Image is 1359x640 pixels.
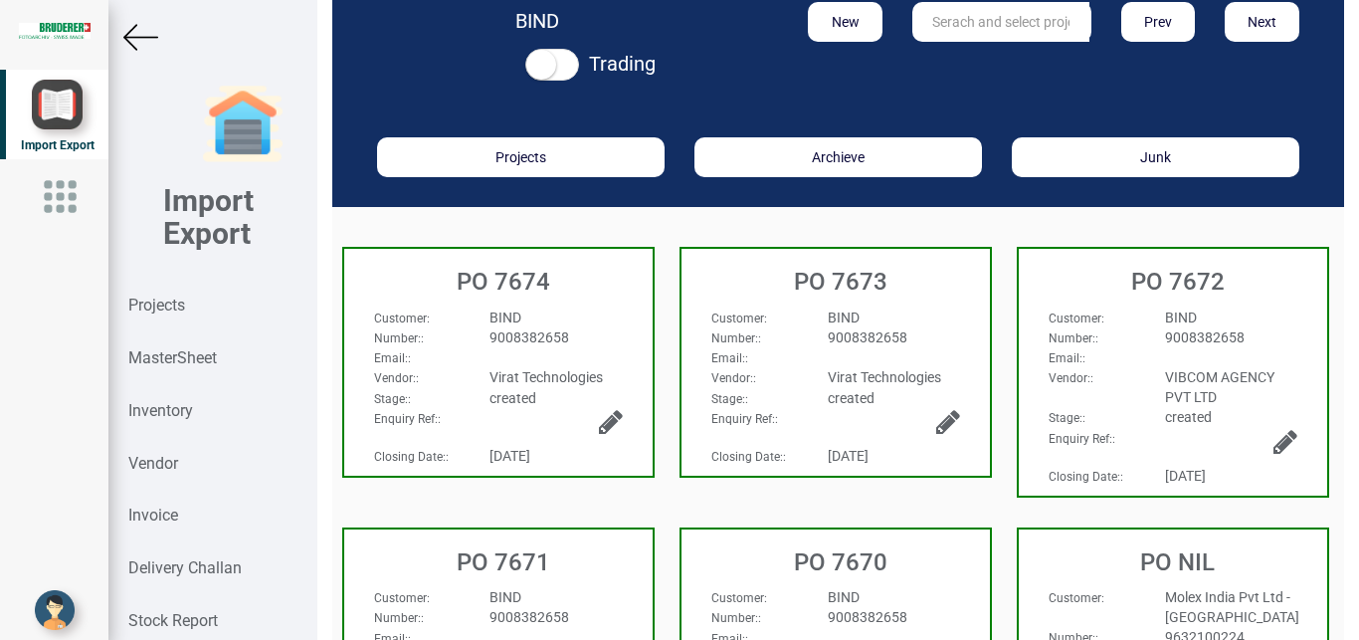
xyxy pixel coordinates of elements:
span: Molex India Pvt Ltd - [GEOGRAPHIC_DATA] [1165,589,1299,625]
strong: Customer [711,312,764,325]
span: BIND [828,589,860,605]
span: [DATE] [1165,468,1206,484]
strong: Closing Date: [711,450,783,464]
span: Virat Technologies [489,369,603,385]
strong: Number: [374,611,421,625]
strong: Stage: [711,392,745,406]
h3: PO 7674 [354,269,653,295]
span: : [1049,432,1115,446]
strong: Vendor: [374,371,416,385]
strong: Stage: [374,392,408,406]
strong: Email: [374,351,408,365]
span: : [711,312,767,325]
button: Archieve [694,137,982,177]
span: 9008382658 [1165,329,1245,345]
span: Import Export [21,138,95,152]
strong: Invoice [128,506,178,525]
strong: Enquiry Ref: [711,412,775,426]
span: : [374,412,441,426]
strong: Enquiry Ref: [374,412,438,426]
strong: Enquiry Ref: [1049,432,1112,446]
h3: PO 7670 [691,549,990,575]
button: Prev [1121,2,1196,42]
span: 9008382658 [828,609,907,625]
strong: Email: [711,351,745,365]
span: [DATE] [489,448,530,464]
span: : [1049,411,1085,425]
strong: Number: [1049,331,1095,345]
strong: Inventory [128,401,193,420]
span: : [711,450,786,464]
span: : [711,371,756,385]
span: BIND [1165,310,1197,325]
strong: Customer [374,591,427,605]
span: BIND [489,589,521,605]
span: : [374,351,411,365]
span: : [711,412,778,426]
img: garage-closed.png [203,85,283,164]
button: Projects [377,137,665,177]
span: : [374,312,430,325]
h3: PO 7673 [691,269,990,295]
strong: Vendor: [1049,371,1090,385]
span: VIBCOM AGENCY PVT LTD [1165,369,1274,405]
span: : [374,611,424,625]
span: : [1049,470,1123,484]
span: : [374,371,419,385]
span: : [711,392,748,406]
strong: Stock Report [128,611,218,630]
span: created [828,390,874,406]
span: : [711,611,761,625]
span: 9008382658 [828,329,907,345]
span: : [1049,351,1085,365]
span: : [711,331,761,345]
strong: Number: [711,331,758,345]
strong: Vendor [128,454,178,473]
span: : [374,331,424,345]
span: 9008382658 [489,609,569,625]
span: : [374,392,411,406]
input: Serach and select project [912,2,1089,42]
span: BIND [489,310,521,325]
span: BIND [828,310,860,325]
span: : [711,351,748,365]
strong: Number: [711,611,758,625]
strong: Email: [1049,351,1082,365]
strong: Delivery Challan [128,558,242,577]
span: 9008382658 [489,329,569,345]
strong: Customer [374,312,427,325]
h3: PO 7671 [354,549,653,575]
span: : [1049,591,1104,605]
button: New [808,2,882,42]
strong: Customer [1049,591,1101,605]
span: : [1049,371,1093,385]
h3: PO 7672 [1029,269,1327,295]
strong: Trading [589,52,656,76]
strong: Number: [374,331,421,345]
span: : [1049,312,1104,325]
strong: Stage: [1049,411,1082,425]
span: created [1165,409,1212,425]
strong: Vendor: [711,371,753,385]
span: Virat Technologies [828,369,941,385]
strong: Projects [128,296,185,315]
span: : [1049,331,1098,345]
span: : [711,591,767,605]
strong: Customer [1049,312,1101,325]
strong: Closing Date: [374,450,446,464]
strong: Closing Date: [1049,470,1120,484]
button: Next [1225,2,1299,42]
strong: BIND [515,9,559,33]
span: : [374,450,449,464]
button: Junk [1012,137,1299,177]
span: : [374,591,430,605]
span: [DATE] [828,448,869,464]
strong: Customer [711,591,764,605]
span: created [489,390,536,406]
h3: PO NIL [1029,549,1327,575]
strong: MasterSheet [128,348,217,367]
b: Import Export [163,183,254,251]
